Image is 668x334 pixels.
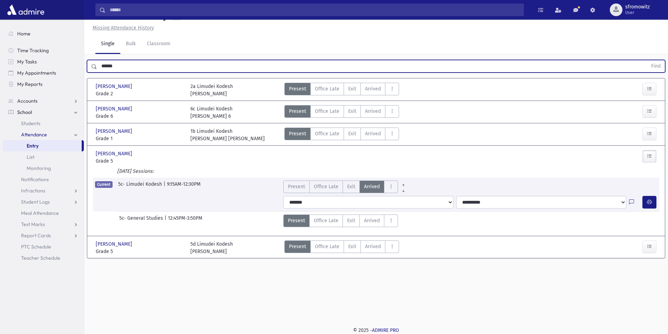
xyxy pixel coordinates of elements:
[17,98,38,104] span: Accounts
[141,34,176,54] a: Classroom
[364,183,380,190] span: Arrived
[3,230,84,241] a: Report Cards
[284,128,399,142] div: AttTypes
[96,105,134,113] span: [PERSON_NAME]
[284,83,399,97] div: AttTypes
[163,180,167,193] span: |
[365,108,381,115] span: Arrived
[3,252,84,264] a: Teacher Schedule
[96,157,183,165] span: Grade 5
[625,10,650,15] span: User
[398,186,409,192] a: All Later
[21,221,45,227] span: Test Marks
[3,56,84,67] a: My Tasks
[315,243,339,250] span: Office Late
[120,34,141,54] a: Bulk
[3,67,84,79] a: My Appointments
[3,129,84,140] a: Attendance
[95,181,113,188] span: Current
[3,219,84,230] a: Test Marks
[118,180,163,193] span: 5c- Limudei Kodesh
[90,25,154,31] a: Missing Attendance History
[647,60,665,72] button: Find
[167,180,201,193] span: 9:15AM-12:30PM
[398,180,409,186] a: All Prior
[96,90,183,97] span: Grade 2
[21,255,60,261] span: Teacher Schedule
[17,47,49,54] span: Time Tracking
[314,217,338,224] span: Office Late
[17,81,42,87] span: My Reports
[3,118,84,129] a: Students
[117,168,154,174] i: [DATE] Sessions:
[190,240,233,255] div: 5d Limudei Kodesh [PERSON_NAME]
[315,108,339,115] span: Office Late
[95,34,120,54] a: Single
[21,210,59,216] span: Meal Attendance
[21,232,51,239] span: Report Cards
[27,165,51,171] span: Monitoring
[190,83,233,97] div: 2a Limudei Kodesh [PERSON_NAME]
[21,188,45,194] span: Infractions
[347,217,355,224] span: Exit
[190,128,265,142] div: 1b Limudei Kodesh [PERSON_NAME] [PERSON_NAME]
[3,140,82,151] a: Entry
[314,183,338,190] span: Office Late
[625,4,650,10] span: sfromowitz
[283,180,409,193] div: AttTypes
[365,85,381,93] span: Arrived
[348,108,356,115] span: Exit
[21,131,47,138] span: Attendance
[96,113,183,120] span: Grade 6
[17,70,56,76] span: My Appointments
[96,83,134,90] span: [PERSON_NAME]
[3,107,84,118] a: School
[3,45,84,56] a: Time Tracking
[21,120,40,127] span: Students
[190,105,232,120] div: 6c Limudei Kodesh [PERSON_NAME] 6
[284,240,399,255] div: AttTypes
[348,130,356,137] span: Exit
[96,240,134,248] span: [PERSON_NAME]
[365,130,381,137] span: Arrived
[119,214,164,227] span: 5c- General Studies
[17,30,31,37] span: Home
[283,214,398,227] div: AttTypes
[347,183,355,190] span: Exit
[96,128,134,135] span: [PERSON_NAME]
[3,185,84,196] a: Infractions
[289,108,306,115] span: Present
[95,327,657,334] div: © 2025 -
[3,196,84,207] a: Student Logs
[17,59,37,65] span: My Tasks
[289,130,306,137] span: Present
[288,217,305,224] span: Present
[3,163,84,174] a: Monitoring
[348,243,356,250] span: Exit
[21,244,51,250] span: PTC Schedule
[21,176,49,183] span: Notifications
[96,248,183,255] span: Grade 5
[3,174,84,185] a: Notifications
[315,130,339,137] span: Office Late
[3,241,84,252] a: PTC Schedule
[21,199,50,205] span: Student Logs
[3,28,84,39] a: Home
[27,143,39,149] span: Entry
[289,85,306,93] span: Present
[164,214,168,227] span: |
[6,3,46,17] img: AdmirePro
[106,4,524,16] input: Search
[3,207,84,219] a: Meal Attendance
[3,79,84,90] a: My Reports
[289,243,306,250] span: Present
[27,154,34,160] span: List
[364,217,380,224] span: Arrived
[284,105,399,120] div: AttTypes
[168,214,202,227] span: 12:45PM-3:50PM
[96,150,134,157] span: [PERSON_NAME]
[315,85,339,93] span: Office Late
[288,183,305,190] span: Present
[3,95,84,107] a: Accounts
[3,151,84,163] a: List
